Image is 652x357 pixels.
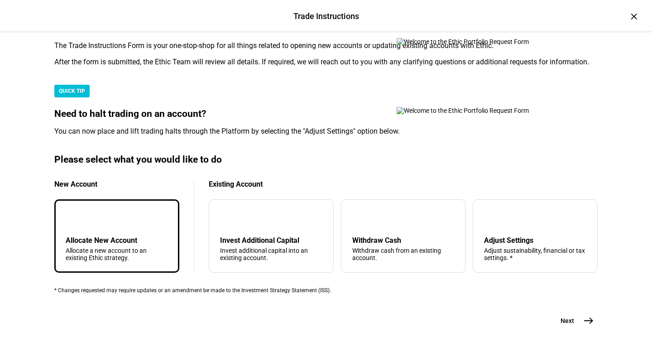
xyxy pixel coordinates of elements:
[397,38,560,45] img: Welcome to the Ethic Portfolio Request Form
[484,236,586,245] div: Adjust Settings
[54,108,598,120] div: Need to halt trading on an account?
[561,316,574,325] span: Next
[67,212,78,223] mat-icon: add
[54,85,90,97] div: QUICK TIP
[220,236,322,245] div: Invest Additional Capital
[352,236,455,245] div: Withdraw Cash
[583,315,594,326] mat-icon: east
[354,212,365,223] mat-icon: arrow_upward
[54,287,598,294] div: * Changes requested may require updates or an amendment be made to the Investment Strategy Statem...
[220,247,322,261] div: Invest additional capital into an existing account.
[209,180,598,188] div: Existing Account
[293,10,359,22] div: Trade Instructions
[352,247,455,261] div: Withdraw cash from an existing account.
[484,211,499,225] mat-icon: tune
[550,312,598,330] button: Next
[66,247,168,261] div: Allocate a new account to an existing Ethic strategy.
[54,41,598,50] div: The Trade Instructions Form is your one-stop-shop for all things related to opening new accounts ...
[484,247,586,261] div: Adjust sustainability, financial or tax settings. *
[222,212,233,223] mat-icon: arrow_downward
[54,127,598,136] div: You can now place and lift trading halts through the Platform by selecting the "Adjust Settings" ...
[66,236,168,245] div: Allocate New Account
[54,58,598,67] div: After the form is submitted, the Ethic Team will review all details. If required, we will reach o...
[397,107,560,114] img: Welcome to the Ethic Portfolio Request Form
[54,180,179,188] div: New Account
[54,154,598,165] div: Please select what you would like to do
[627,9,641,24] div: ×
